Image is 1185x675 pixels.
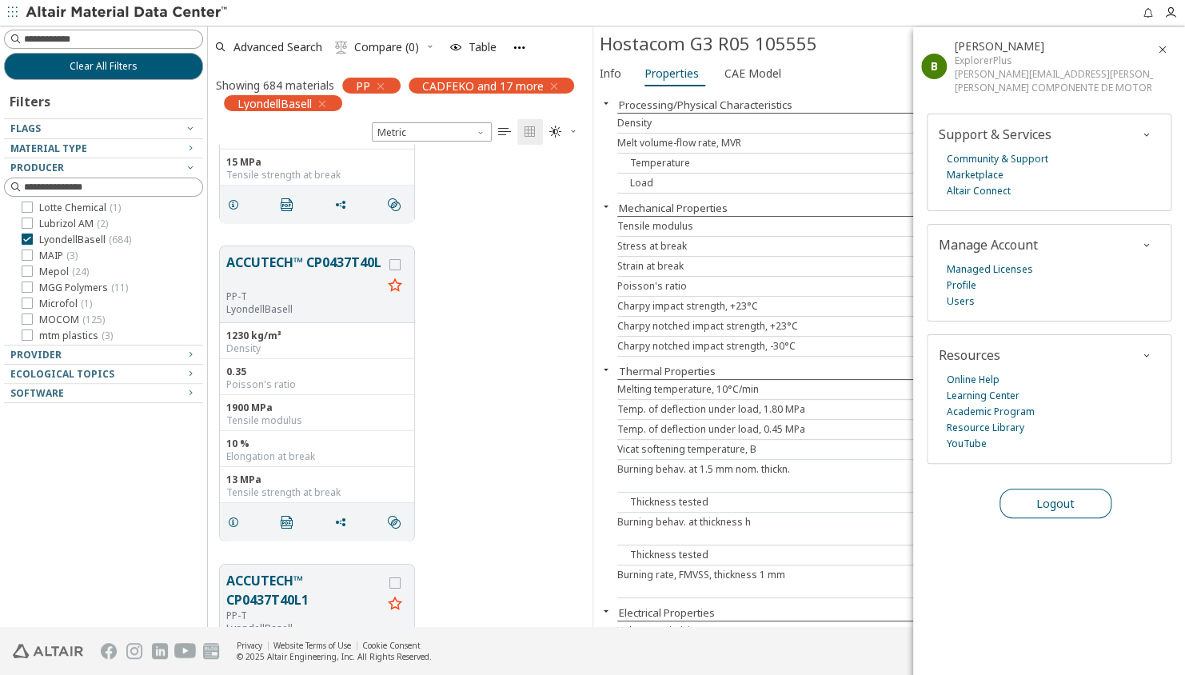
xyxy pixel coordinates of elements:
div: Vicat softening temperature, B [617,443,852,456]
span: MOCOM [39,314,105,326]
div: Burning behav. at 1.5 mm nom. thickn. [617,463,852,489]
div: grid [208,145,592,628]
button: Details [220,189,253,221]
button: Table View [492,119,517,145]
button: Tile View [517,119,543,145]
i:  [549,126,562,138]
button: Clear All Filters [4,53,203,80]
div: 0.35 [852,280,945,293]
div: 1140 [852,117,945,130]
div: 50 [852,300,945,313]
div: 10 % [226,437,408,450]
span: MAIP [39,250,78,262]
img: Altair Material Data Center [26,5,229,21]
div: 2.16 [852,177,945,190]
a: Resource Library [947,420,1024,436]
span: ( 2 ) [97,217,108,230]
div: Poisson's ratio [226,378,408,391]
div: 145 [852,403,945,416]
div: 135 [852,443,945,456]
span: Software [10,386,64,400]
div: HB [852,463,945,489]
button: Close [593,97,619,110]
span: Load [617,176,653,190]
div: Filters [4,80,58,118]
span: Lotte Chemical [39,202,121,214]
button: Thermal Properties [619,364,716,378]
button: Share [327,189,361,221]
button: PDF Download [273,506,307,538]
button: Ecological Topics [4,365,203,384]
span: ( 1 ) [81,297,92,310]
span: LyondellBasell [237,96,312,110]
span: CAE Model [724,61,781,86]
button: Producer [4,158,203,178]
span: Lubrizol AM [39,218,108,230]
div: Poisson's ratio [617,280,852,293]
a: Managed Licenses [947,262,1033,278]
span: Compare (0) [354,42,419,53]
button: Flags [4,119,203,138]
span: Thickness tested [617,495,708,509]
div: 11 [852,320,945,333]
button: Material Type [4,139,203,158]
div: Unit System [372,122,492,142]
div: Hostacom G3 R05 105555 [600,31,1127,57]
button: ACCUTECH™ CP0437T40L1 [226,571,382,609]
span: Resources [939,346,1000,364]
div: Strain at break [617,260,852,273]
button: ACCUTECH™ CP0437T40L [226,253,382,290]
button: Provider [4,345,203,365]
div: HB [852,516,945,541]
div: 4 [852,137,945,150]
span: ( 1 ) [110,201,121,214]
div: [PERSON_NAME][EMAIL_ADDRESS][PERSON_NAME][DOMAIN_NAME] [955,67,1153,81]
div: Temp. of deflection under load, 1.80 MPa [617,403,852,416]
span: ( 3 ) [66,249,78,262]
i:  [281,198,293,211]
p: LyondellBasell [226,622,382,635]
span: Info [600,61,621,86]
span: ( 24 ) [72,265,89,278]
button: Favorite [382,274,408,299]
div: Melting temperature, 10°C/min [617,383,852,396]
div: 98 [852,240,945,253]
span: LyondellBasell [39,234,131,246]
div: PP-T [226,290,382,303]
a: Online Help [947,372,999,388]
span: Flags [10,122,41,135]
span: Support & Services [939,126,1051,143]
span: PP [356,78,370,93]
button: Share [327,506,361,538]
div: ExplorerPlus [955,54,1153,67]
button: Similar search [381,506,414,538]
div: 1230 kg/m³ [226,330,408,342]
span: Temperature [617,156,690,170]
a: Community & Support [947,151,1048,167]
span: ( 11 ) [111,281,128,294]
div: Volume resistivity [617,625,852,650]
div: Elongation at break [226,450,408,463]
a: Marketplace [947,167,1003,183]
a: Website Terms of Use [273,640,351,651]
button: Processing/Physical Characteristics [619,98,792,112]
div: Tensile strength at break [226,169,408,182]
span: ( 3 ) [102,329,113,342]
span: ( 125 ) [82,313,105,326]
a: Profile [947,278,976,294]
a: Privacy [237,640,262,651]
div: 7100 [852,220,945,233]
button: Software [4,384,203,403]
i:  [281,516,293,529]
div: 40 [852,569,945,594]
div: Stress at break [617,240,852,253]
a: Users [947,294,975,310]
span: Metric [372,122,492,142]
div: Charpy notched impact strength, -30°C [617,340,852,353]
span: Thickness tested [617,548,708,561]
span: Logout [1036,496,1075,511]
span: Bucevschi Robert [955,38,1044,54]
div: 3 [852,549,945,561]
div: 1900 MPa [226,401,408,414]
div: Showing 684 materials [216,78,334,93]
